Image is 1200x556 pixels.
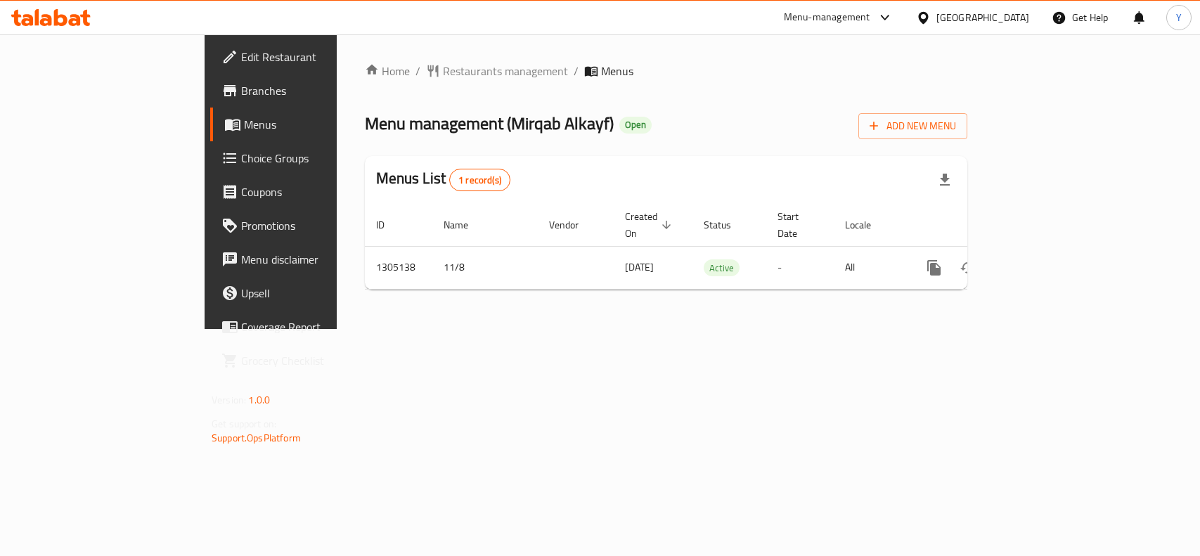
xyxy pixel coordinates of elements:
[432,246,538,289] td: 11/8
[365,204,1064,290] table: enhanced table
[210,74,405,108] a: Branches
[426,63,568,79] a: Restaurants management
[766,246,834,289] td: -
[210,276,405,310] a: Upsell
[210,40,405,74] a: Edit Restaurant
[625,208,676,242] span: Created On
[870,117,956,135] span: Add New Menu
[241,251,394,268] span: Menu disclaimer
[625,258,654,276] span: [DATE]
[376,168,510,191] h2: Menus List
[365,108,614,139] span: Menu management ( Mirqab Alkayf )
[241,150,394,167] span: Choice Groups
[1176,10,1182,25] span: Y
[704,216,749,233] span: Status
[834,246,906,289] td: All
[784,9,870,26] div: Menu-management
[210,175,405,209] a: Coupons
[210,243,405,276] a: Menu disclaimer
[212,415,276,433] span: Get support on:
[601,63,633,79] span: Menus
[951,251,985,285] button: Change Status
[704,259,740,276] div: Active
[248,391,270,409] span: 1.0.0
[917,251,951,285] button: more
[241,318,394,335] span: Coverage Report
[549,216,597,233] span: Vendor
[210,310,405,344] a: Coverage Report
[210,209,405,243] a: Promotions
[241,352,394,369] span: Grocery Checklist
[210,344,405,377] a: Grocery Checklist
[376,216,403,233] span: ID
[415,63,420,79] li: /
[906,204,1064,247] th: Actions
[443,63,568,79] span: Restaurants management
[936,10,1029,25] div: [GEOGRAPHIC_DATA]
[241,49,394,65] span: Edit Restaurant
[845,216,889,233] span: Locale
[212,391,246,409] span: Version:
[858,113,967,139] button: Add New Menu
[210,141,405,175] a: Choice Groups
[241,82,394,99] span: Branches
[704,260,740,276] span: Active
[449,169,510,191] div: Total records count
[244,116,394,133] span: Menus
[619,117,652,134] div: Open
[444,216,486,233] span: Name
[365,63,967,79] nav: breadcrumb
[778,208,817,242] span: Start Date
[241,285,394,302] span: Upsell
[574,63,579,79] li: /
[241,183,394,200] span: Coupons
[619,119,652,131] span: Open
[212,429,301,447] a: Support.OpsPlatform
[241,217,394,234] span: Promotions
[450,174,510,187] span: 1 record(s)
[928,163,962,197] div: Export file
[210,108,405,141] a: Menus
